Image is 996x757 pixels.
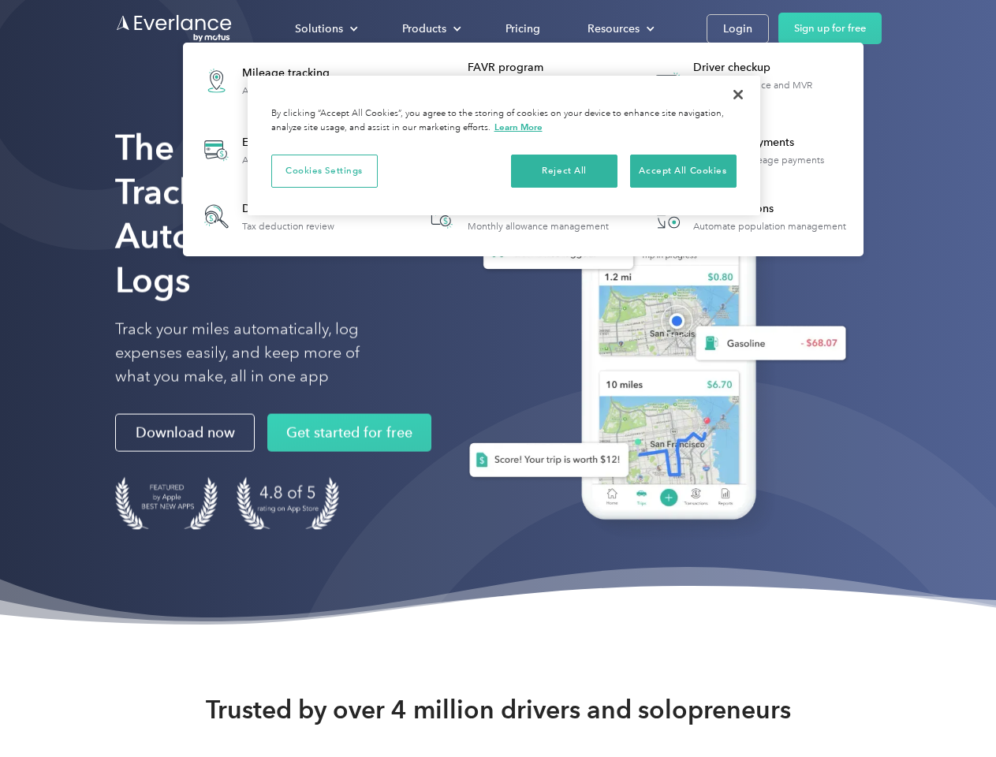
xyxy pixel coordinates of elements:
img: Badge for Featured by Apple Best New Apps [115,477,218,530]
a: HR IntegrationsAutomate population management [642,191,854,242]
a: Driver checkupLicense, insurance and MVR verification [642,52,856,110]
a: Expense trackingAutomatic transaction logs [191,121,364,179]
button: Cookies Settings [271,155,378,188]
button: Accept All Cookies [630,155,737,188]
div: Monthly allowance management [468,221,609,232]
a: Deduction finderTax deduction review [191,191,342,242]
button: Reject All [511,155,617,188]
strong: Trusted by over 4 million drivers and solopreneurs [206,694,791,725]
div: License, insurance and MVR verification [693,80,855,102]
div: Resources [588,19,640,39]
img: Everlance, mileage tracker app, expense tracking app [444,150,859,543]
div: Automate population management [693,221,846,232]
img: 4.9 out of 5 stars on the app store [237,477,339,530]
a: FAVR programFixed & Variable Rate reimbursement design & management [416,52,630,110]
p: Track your miles automatically, log expenses easily, and keep more of what you make, all in one app [115,318,397,389]
a: Sign up for free [778,13,882,44]
div: FAVR program [468,60,629,76]
div: Solutions [295,19,343,39]
div: Deduction finder [242,201,334,217]
a: Go to homepage [115,13,233,43]
div: HR Integrations [693,201,846,217]
div: Cookie banner [248,76,760,215]
a: Download now [115,414,255,452]
div: Login [723,19,752,39]
div: Privacy [248,76,760,215]
a: Accountable planMonthly allowance management [416,191,617,242]
div: Expense tracking [242,135,356,151]
a: Pricing [490,15,556,43]
a: Login [707,14,769,43]
div: Resources [572,15,667,43]
a: More information about your privacy, opens in a new tab [494,121,543,132]
a: Mileage trackingAutomatic mileage logs [191,52,353,110]
div: Mileage tracking [242,65,345,81]
div: Automatic transaction logs [242,155,356,166]
div: Pricing [505,19,540,39]
div: Driver checkup [693,60,855,76]
div: Tax deduction review [242,221,334,232]
nav: Products [183,43,864,256]
button: Close [721,77,755,112]
div: Solutions [279,15,371,43]
div: Products [402,19,446,39]
a: Get started for free [267,414,431,452]
div: Automatic mileage logs [242,85,345,96]
div: By clicking “Accept All Cookies”, you agree to the storing of cookies on your device to enhance s... [271,107,737,135]
div: Products [386,15,474,43]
